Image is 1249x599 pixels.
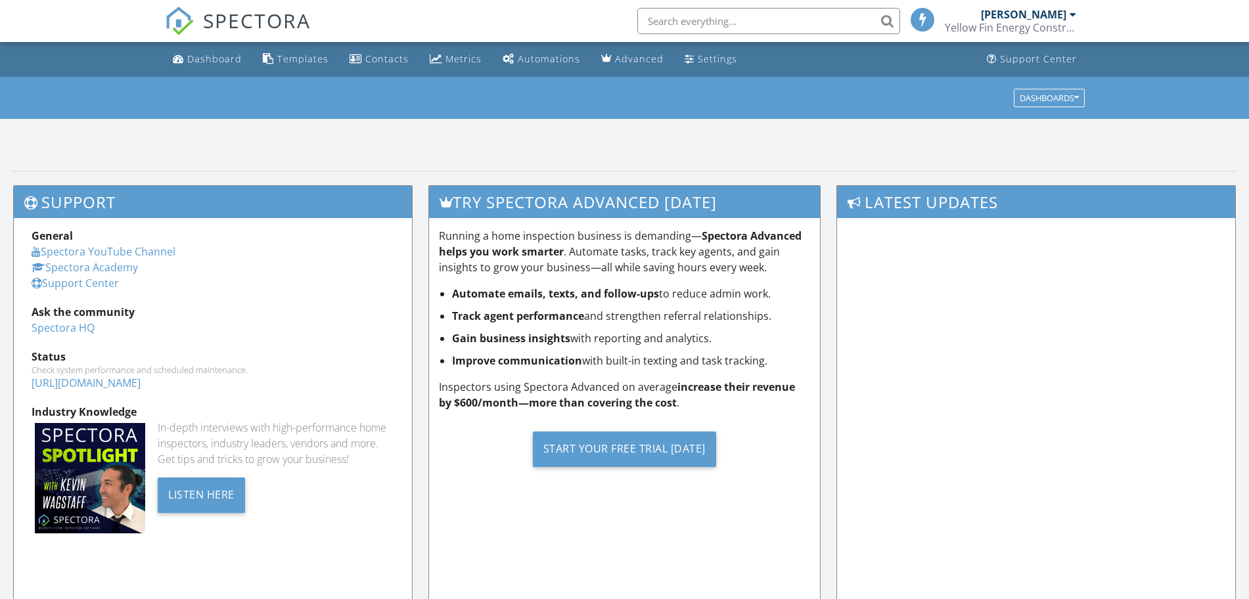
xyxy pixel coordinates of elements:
a: SPECTORA [165,18,311,45]
li: with reporting and analytics. [452,330,809,346]
li: and strengthen referral relationships. [452,308,809,324]
div: Settings [698,53,737,65]
div: Yellow Fin Energy Construction Services LLC [945,21,1076,34]
div: Dashboard [187,53,242,65]
div: In-depth interviews with high-performance home inspectors, industry leaders, vendors and more. Ge... [158,420,394,467]
div: Status [32,349,394,365]
a: Settings [679,47,742,72]
p: Inspectors using Spectora Advanced on average . [439,379,809,410]
div: Dashboards [1020,93,1079,102]
div: Listen Here [158,477,245,513]
img: The Best Home Inspection Software - Spectora [165,7,194,35]
h3: Try spectora advanced [DATE] [429,186,819,218]
li: to reduce admin work. [452,286,809,301]
a: Advanced [596,47,669,72]
a: Automations (Basic) [497,47,585,72]
input: Search everything... [637,8,900,34]
div: Industry Knowledge [32,404,394,420]
div: Check system performance and scheduled maintenance. [32,365,394,375]
div: Contacts [365,53,409,65]
strong: General [32,229,73,243]
h3: Latest Updates [837,186,1235,218]
a: Listen Here [158,487,245,501]
a: [URL][DOMAIN_NAME] [32,376,141,390]
div: Templates [277,53,329,65]
a: Start Your Free Trial [DATE] [439,421,809,477]
div: Advanced [615,53,664,65]
p: Running a home inspection business is demanding— . Automate tasks, track key agents, and gain ins... [439,228,809,275]
strong: Gain business insights [452,331,570,345]
div: Automations [518,53,580,65]
a: Spectora HQ [32,321,95,335]
a: Metrics [424,47,487,72]
strong: Track agent performance [452,309,584,323]
div: Metrics [445,53,482,65]
strong: increase their revenue by $600/month—more than covering the cost [439,380,795,410]
a: Dashboard [168,47,247,72]
button: Dashboards [1014,89,1085,107]
strong: Improve communication [452,353,582,368]
div: Support Center [1000,53,1077,65]
a: Contacts [344,47,414,72]
div: Start Your Free Trial [DATE] [533,432,716,467]
span: SPECTORA [203,7,311,34]
div: Ask the community [32,304,394,320]
div: [PERSON_NAME] [981,8,1066,21]
img: Spectoraspolightmain [35,423,145,533]
a: Spectora YouTube Channel [32,244,175,259]
a: Support Center [982,47,1082,72]
h3: Support [14,186,412,218]
a: Support Center [32,276,119,290]
a: Spectora Academy [32,260,138,275]
strong: Automate emails, texts, and follow-ups [452,286,659,301]
strong: Spectora Advanced helps you work smarter [439,229,802,259]
a: Templates [258,47,334,72]
li: with built-in texting and task tracking. [452,353,809,368]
